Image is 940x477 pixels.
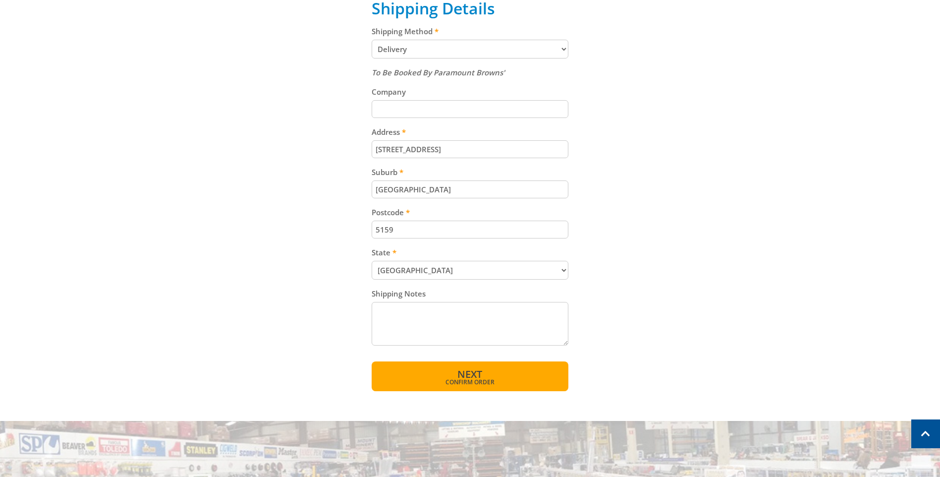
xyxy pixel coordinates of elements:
[372,288,568,299] label: Shipping Notes
[372,67,505,77] em: To Be Booked By Paramount Browns'
[372,180,568,198] input: Please enter your suburb.
[372,206,568,218] label: Postcode
[372,126,568,138] label: Address
[372,221,568,238] input: Please enter your postcode.
[372,86,568,98] label: Company
[457,367,482,381] span: Next
[372,261,568,280] select: Please select your state.
[372,25,568,37] label: Shipping Method
[372,140,568,158] input: Please enter your address.
[372,361,568,391] button: Next Confirm order
[393,379,547,385] span: Confirm order
[372,166,568,178] label: Suburb
[372,246,568,258] label: State
[372,40,568,59] select: Please select a shipping method.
